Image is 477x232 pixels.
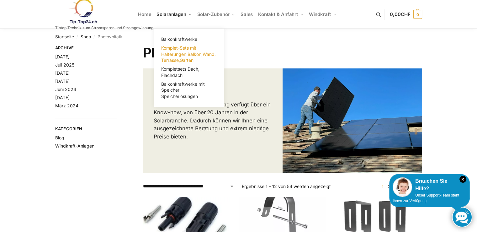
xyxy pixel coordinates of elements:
[242,183,331,190] p: Ergebnisse 1 – 12 von 54 werden angezeigt
[156,11,186,17] span: Solaranlagen
[161,66,199,78] span: Kompletsets Dach, Flachdach
[459,176,466,183] i: Schließen
[258,11,298,17] span: Kontakt & Anfahrt
[55,45,118,51] span: Archive
[161,45,216,63] span: Komplet-Sets mit Halterungen Balkon,Wand, Terrasse,Garten
[380,184,385,189] span: Seite 1
[55,95,70,100] a: [DATE]
[393,177,466,192] div: Brauchen Sie Hilfe?
[390,5,422,24] a: 0,00CHF 0
[158,65,220,80] a: Kompletsets Dach, Flachdach
[55,78,70,84] a: [DATE]
[55,34,74,39] a: Startseite
[55,26,153,30] p: Tiptop Technik zum Stromsparen und Stromgewinnung
[238,0,255,29] a: Sales
[143,45,422,61] h1: Photovoltaik
[158,80,220,101] a: Balkonkraftwerke mit Speicher Speicherlösungen
[378,183,422,190] nav: Produkt-Seitennummerierung
[117,45,121,52] button: Close filters
[158,35,220,44] a: Balkonkraftwerke
[241,11,253,17] span: Sales
[154,0,194,29] a: Solaranlagen
[161,36,197,42] span: Balkonkraftwerke
[154,101,272,141] p: Unsere Photovoltaik Abteilung verfügt über ein Know-how, von über 20 Jahren in der Solarbranche. ...
[55,70,70,76] a: [DATE]
[390,11,410,17] span: 0,00
[306,0,339,29] a: Windkraft
[55,54,70,59] a: [DATE]
[309,11,331,17] span: Windkraft
[197,11,230,17] span: Solar-Zubehör
[55,103,78,108] a: März 2024
[55,87,76,92] a: Juni 2024
[81,34,91,39] a: Shop
[55,126,118,132] span: Kategorien
[393,177,412,197] img: Customer service
[158,44,220,65] a: Komplet-Sets mit Halterungen Balkon,Wand, Terrasse,Garten
[194,0,238,29] a: Solar-Zubehör
[55,62,74,67] a: Juli 2025
[255,0,306,29] a: Kontakt & Anfahrt
[413,10,422,19] span: 0
[161,81,205,99] span: Balkonkraftwerke mit Speicher Speicherlösungen
[401,11,411,17] span: CHF
[386,184,392,189] a: Seite 2
[55,29,422,45] nav: Breadcrumb
[143,183,234,190] select: Shop-Reihenfolge
[393,193,459,203] span: Unser Support-Team steht Ihnen zur Verfügung
[55,135,64,140] a: Blog
[74,35,81,40] span: /
[91,35,98,40] span: /
[55,143,94,148] a: Windkraft-Anlagen
[283,68,422,173] img: Photovoltaik Dachanlagen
